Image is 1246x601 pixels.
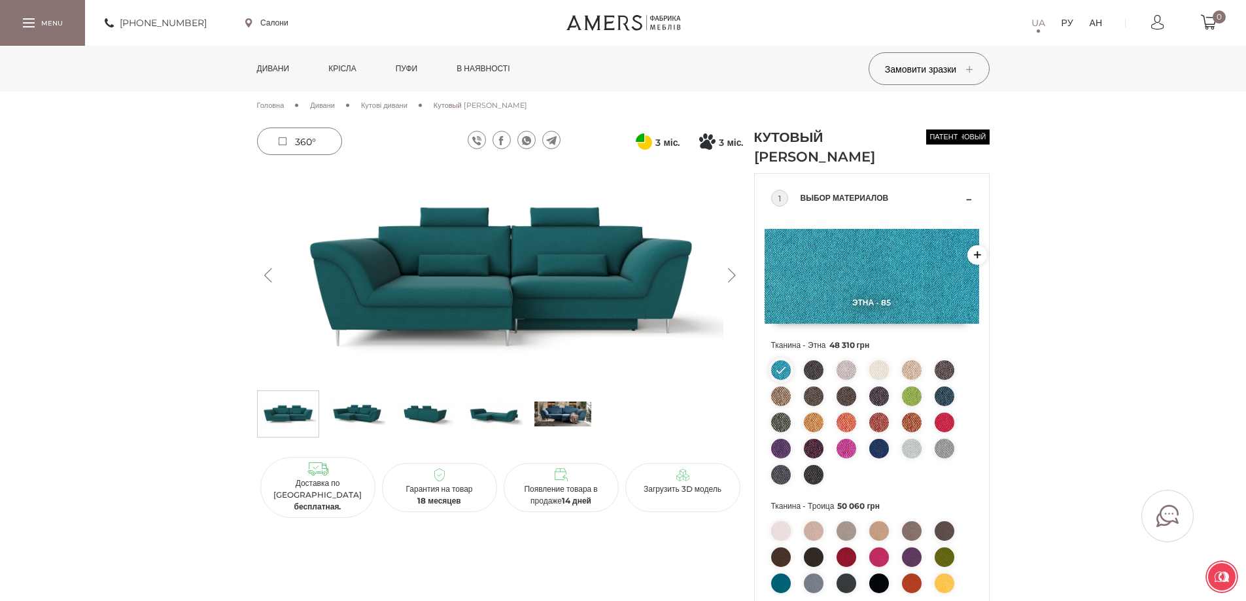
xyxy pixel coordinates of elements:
a: Кутові дивани [361,99,407,111]
a: ватсап [517,131,536,149]
font: 0 [1217,12,1222,22]
font: Головна [257,101,285,110]
a: Салони [245,17,288,29]
a: UA [1031,15,1045,31]
font: Тканина - Этна [771,340,826,350]
font: бесплатная. [294,502,341,511]
a: Пуфи [386,46,428,92]
font: в наявності [457,63,510,73]
img: Кутовый Диван Грейсі с-2 [397,394,454,434]
button: Замовити зразки [869,52,990,85]
button: Предыдущий [257,268,280,283]
img: Кутовый Диван Грейсі -0 [257,167,744,384]
a: АН [1090,15,1102,31]
font: РУ [1062,17,1073,29]
font: 3 міс. [719,137,743,148]
img: с_ [534,394,591,434]
font: Появление товара в продаже [524,484,597,506]
svg: Оплата частями от ПриватБанка [636,133,652,150]
font: Дивани [257,63,290,73]
font: 14 дней [562,496,591,506]
img: Этна - 85 [765,229,979,324]
font: патент [929,132,958,141]
font: 360° [295,136,316,148]
font: Салони [260,18,288,27]
font: Кутовый [PERSON_NAME] [754,129,875,165]
font: 3 міс. [655,137,680,148]
font: Этна - 85 [852,298,891,307]
button: Следующий [721,268,744,283]
font: Дивани [310,101,335,110]
font: 18 месяцев [417,496,461,506]
a: в наявності [447,46,519,92]
a: Головна [257,99,285,111]
font: Пуфи [396,63,418,73]
img: Кутовый Диван Грейсі s-0 [260,394,317,434]
a: фейсбук [493,131,511,149]
font: АН [1090,17,1102,29]
svg: Покупка частями от Монобанка [699,133,716,150]
a: телеграмма [542,131,561,149]
font: новый [959,132,986,141]
a: Дивани [310,99,335,111]
font: 50 060 грн [837,501,880,511]
font: Крісла [328,63,356,73]
a: вайбер [468,131,486,149]
font: Кутові дивани [361,101,407,110]
font: 48 310 грн [829,340,870,350]
font: Выбор материалов [801,193,889,203]
a: РУ [1062,15,1073,31]
font: Загрузить 3D модель [644,484,721,494]
font: Тканина - Троица [771,501,835,511]
font: Замовити зразки [885,63,956,75]
a: [PHONE_NUMBER] [105,15,207,31]
font: [PHONE_NUMBER] [120,17,207,29]
font: UA [1031,17,1045,29]
img: Кутовый Диван Грейсі с-3 [466,394,523,434]
font: 1 [778,194,781,203]
font: Гарантия на товар [406,484,472,494]
img: Кутовый Диван Грейсі с-1 [328,394,385,434]
font: Доставка по [GEOGRAPHIC_DATA] [273,478,362,500]
a: 360° [257,128,342,155]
